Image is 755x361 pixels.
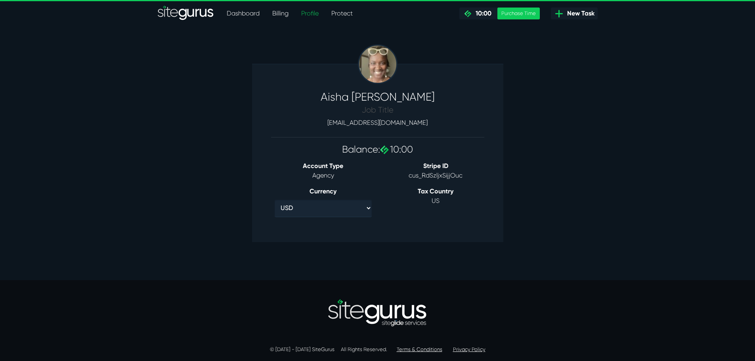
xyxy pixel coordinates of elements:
[459,8,539,19] a: 10:00 Purchase Time
[387,161,484,180] p: cus_RdSzljxSijjOuc
[387,187,484,206] p: US
[271,144,484,155] h4: Balance: 10:00
[472,10,491,17] span: 10:00
[564,9,594,18] span: New Task
[551,8,598,19] a: New Task
[497,8,540,19] div: Purchase Time
[397,346,442,352] a: Terms & Conditions
[220,6,266,21] a: Dashboard
[325,6,359,21] a: Protect
[303,162,343,170] b: Account Type
[352,90,435,103] span: [PERSON_NAME]
[453,346,485,352] a: Privacy Policy
[321,90,349,103] span: Aisha
[418,187,453,195] b: Tax Country
[158,346,598,353] p: © [DATE] - [DATE] SiteGurus All Rights Reserved.
[310,187,336,195] b: Currency
[271,118,484,128] p: [EMAIL_ADDRESS][DOMAIN_NAME]
[275,161,372,180] p: Agency
[158,6,214,21] a: SiteGurus
[295,6,325,21] a: Profile
[158,6,214,21] img: Sitegurus Logo
[423,162,448,170] b: Stripe ID
[266,6,295,21] a: Billing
